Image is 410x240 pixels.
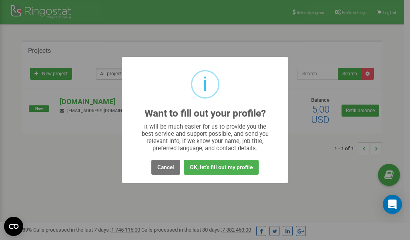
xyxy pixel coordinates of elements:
div: It will be much easier for us to provide you the best service and support possible, and send you ... [138,123,273,152]
h2: Want to fill out your profile? [145,108,266,119]
button: Open CMP widget [4,217,23,236]
div: i [203,71,207,97]
button: OK, let's fill out my profile [184,160,259,175]
div: Open Intercom Messenger [383,195,402,214]
button: Cancel [151,160,180,175]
